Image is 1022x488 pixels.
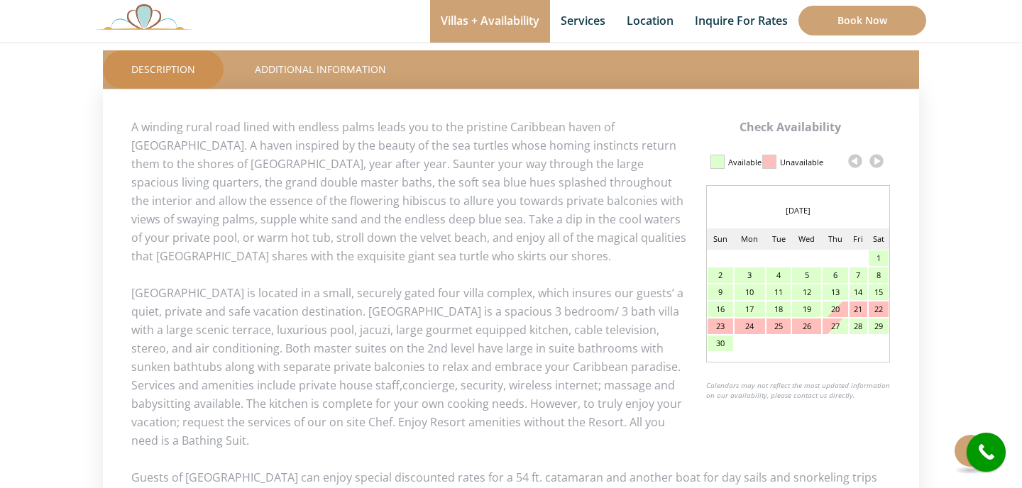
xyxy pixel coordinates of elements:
a: Description [103,50,224,89]
img: Awesome Logo [96,4,192,30]
td: Thu [822,228,849,250]
a: Additional Information [226,50,414,89]
div: 20 [823,301,848,317]
div: 4 [766,267,791,283]
div: 14 [850,284,867,300]
p: [GEOGRAPHIC_DATA] is located in a small, securely gated four villa complex, which insures our gue... [131,284,891,450]
div: Available [728,150,762,174]
div: 21 [850,301,867,317]
td: Fri [849,228,867,250]
div: 25 [766,318,791,334]
div: 6 [823,267,848,283]
td: Sun [707,228,734,250]
td: Mon [734,228,766,250]
div: 10 [735,284,765,300]
div: 3 [735,267,765,283]
div: 16 [708,301,733,317]
div: [DATE] [707,200,889,221]
div: 28 [850,318,867,334]
div: 1 [869,250,889,266]
div: 5 [792,267,821,283]
div: 2 [708,267,733,283]
div: 17 [735,301,765,317]
div: 18 [766,301,791,317]
div: 9 [708,284,733,300]
td: Tue [766,228,791,250]
div: 24 [735,318,765,334]
td: Sat [868,228,889,250]
div: 22 [869,301,889,317]
div: 8 [869,267,889,283]
p: A winding rural road lined with endless palms leads you to the pristine Caribbean haven of [GEOGR... [131,118,891,265]
div: 27 [823,318,848,334]
div: 23 [708,318,733,334]
div: 19 [792,301,821,317]
td: Wed [791,228,822,250]
div: 26 [792,318,821,334]
div: Unavailable [780,150,823,174]
i: call [970,436,1002,468]
div: 11 [766,284,791,300]
div: 30 [708,335,733,351]
div: 7 [850,267,867,283]
div: 29 [869,318,889,334]
div: 12 [792,284,821,300]
div: 15 [869,284,889,300]
a: Book Now [798,6,926,35]
a: call [967,433,1006,472]
div: 13 [823,284,848,300]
